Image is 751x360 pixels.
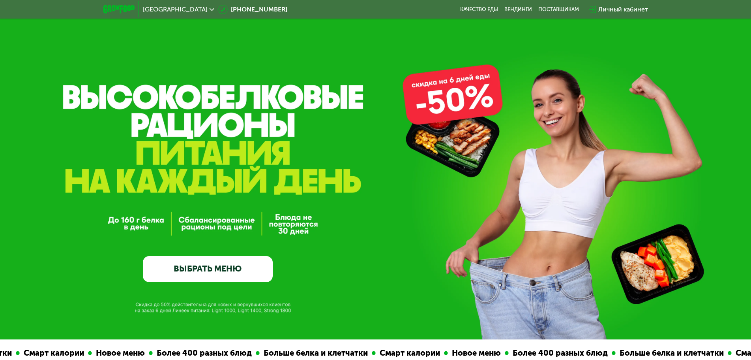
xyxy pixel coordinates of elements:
div: поставщикам [538,6,579,13]
div: Более 400 разных блюд [509,347,612,359]
div: Смарт калории [376,347,444,359]
a: [PHONE_NUMBER] [218,5,287,14]
div: Новое меню [448,347,505,359]
div: Больше белка и клетчатки [616,347,728,359]
div: Новое меню [92,347,149,359]
span: [GEOGRAPHIC_DATA] [143,6,208,13]
a: Качество еды [460,6,498,13]
div: Смарт калории [20,347,88,359]
div: Больше белка и клетчатки [260,347,372,359]
a: Вендинги [504,6,532,13]
div: Более 400 разных блюд [153,347,256,359]
div: Личный кабинет [598,5,648,14]
a: ВЫБРАТЬ МЕНЮ [143,256,273,282]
